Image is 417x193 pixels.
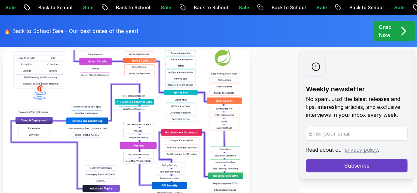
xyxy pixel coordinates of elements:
p: Back to School [344,4,389,11]
p: Sale [155,4,176,11]
p: Read about our . [306,146,407,154]
p: Sale [311,4,332,11]
a: privacy policy [345,146,378,153]
p: Grab Now [379,23,392,39]
p: Back to School [110,4,155,11]
p: Back to School [33,4,77,11]
p: Back to School [188,4,233,11]
p: Sale [233,4,254,11]
p: 🔥 Back to School Sale - Our best prices of the year! [4,27,138,35]
h2: Weekly newsletter [306,84,407,94]
p: Sale [77,4,99,11]
button: Subscribe [306,159,407,172]
p: No spam. Just the latest releases and tips, interesting articles, and exclusive interviews in you... [306,95,407,119]
input: Enter your email [306,127,407,141]
p: Sale [389,4,410,11]
p: Back to School [266,4,311,11]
